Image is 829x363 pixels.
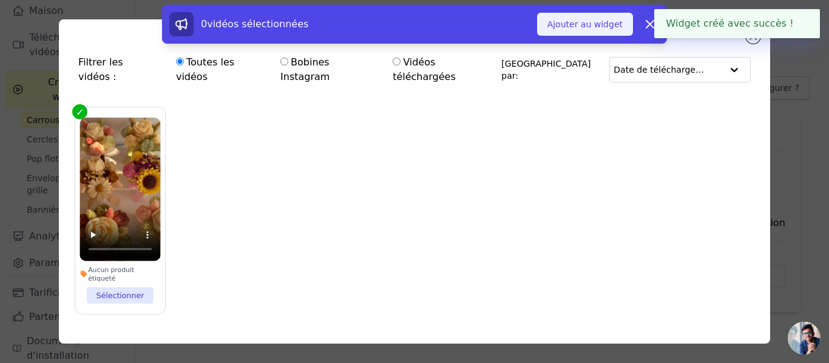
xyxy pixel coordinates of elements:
font: Widget créé avec succès ! [666,18,794,29]
font: [GEOGRAPHIC_DATA] par: [501,59,590,81]
font: ✖ [797,18,805,29]
button: Fermer [794,16,808,31]
font: Filtrer les vidéos : [78,56,123,82]
font: Toutes les vidéos [176,56,234,82]
font: Ajouter au widget [547,19,623,29]
a: Ouvrir le chat [788,322,821,355]
font: Bobines Instagram [280,56,330,82]
font: Vidéos téléchargées [393,56,456,82]
font: 0 [201,18,207,30]
font: vidéos sélectionnées [207,18,308,30]
font: Aucun produit étiqueté [88,266,134,282]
